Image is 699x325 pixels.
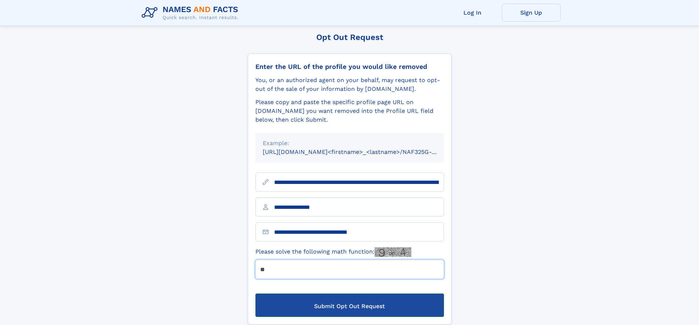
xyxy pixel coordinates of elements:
[255,293,444,317] button: Submit Opt Out Request
[255,98,444,124] div: Please copy and paste the specific profile page URL on [DOMAIN_NAME] you want removed into the Pr...
[443,4,502,22] a: Log In
[263,139,437,148] div: Example:
[263,148,458,155] small: [URL][DOMAIN_NAME]<firstname>_<lastname>/NAF325G-xxxxxxxx
[248,33,452,42] div: Opt Out Request
[255,76,444,93] div: You, or an authorized agent on your behalf, may request to opt-out of the sale of your informatio...
[502,4,561,22] a: Sign Up
[139,3,244,23] img: Logo Names and Facts
[255,247,411,257] label: Please solve the following math function:
[255,63,444,71] div: Enter the URL of the profile you would like removed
